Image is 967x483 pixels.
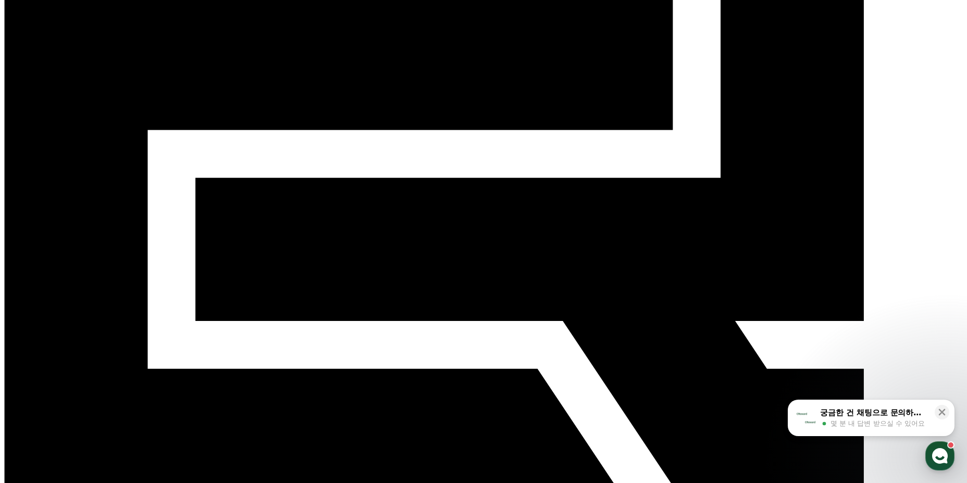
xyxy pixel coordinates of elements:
a: 설정 [134,330,200,356]
span: 설정 [161,346,173,354]
a: 홈 [3,330,69,356]
span: 홈 [33,346,39,354]
a: 대화 [69,330,134,356]
span: 대화 [95,346,108,355]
